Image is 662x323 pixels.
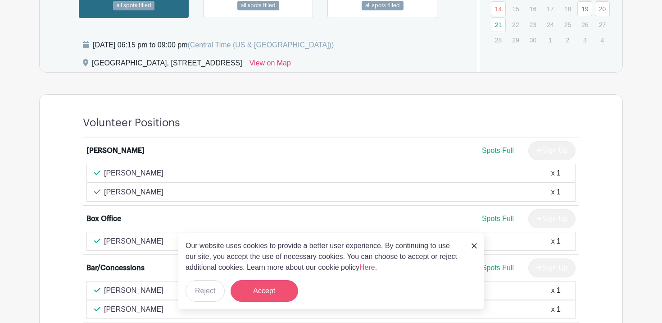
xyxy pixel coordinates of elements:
h4: Volunteer Positions [83,116,180,129]
p: 1 [543,33,558,47]
p: 28 [491,33,506,47]
p: 29 [508,33,523,47]
p: 16 [526,2,540,16]
img: close_button-5f87c8562297e5c2d7936805f587ecaba9071eb48480494691a3f1689db116b3.svg [472,243,477,249]
button: Reject [186,280,225,302]
button: Accept [231,280,298,302]
span: Spots Full [482,264,514,272]
div: x 1 [551,187,561,198]
p: 30 [526,33,540,47]
p: 23 [526,18,540,32]
p: [PERSON_NAME] [104,304,163,315]
p: 24 [543,18,558,32]
p: 2 [560,33,575,47]
p: 25 [560,18,575,32]
p: 27 [595,18,610,32]
div: Box Office [86,213,121,224]
a: Here [359,263,375,271]
div: [GEOGRAPHIC_DATA], [STREET_ADDRESS] [92,58,242,72]
p: 22 [508,18,523,32]
p: 26 [577,18,592,32]
p: [PERSON_NAME] [104,168,163,179]
a: View on Map [249,58,291,72]
p: 18 [560,2,575,16]
p: 15 [508,2,523,16]
span: Spots Full [482,215,514,222]
span: Spots Full [482,147,514,154]
p: 3 [577,33,592,47]
div: x 1 [551,285,561,296]
p: [PERSON_NAME] [104,187,163,198]
a: 20 [595,1,610,16]
a: 19 [577,1,592,16]
p: 4 [595,33,610,47]
span: (Central Time (US & [GEOGRAPHIC_DATA])) [187,41,334,49]
div: x 1 [551,168,561,179]
p: 17 [543,2,558,16]
a: 21 [491,17,506,32]
p: Our website uses cookies to provide a better user experience. By continuing to use our site, you ... [186,240,462,273]
div: x 1 [551,304,561,315]
p: [PERSON_NAME] [104,285,163,296]
p: [PERSON_NAME] [104,236,163,247]
a: 14 [491,1,506,16]
div: x 1 [551,236,561,247]
div: [DATE] 06:15 pm to 09:00 pm [93,40,334,51]
div: Bar/Concessions [86,263,145,273]
div: [PERSON_NAME] [86,145,145,156]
